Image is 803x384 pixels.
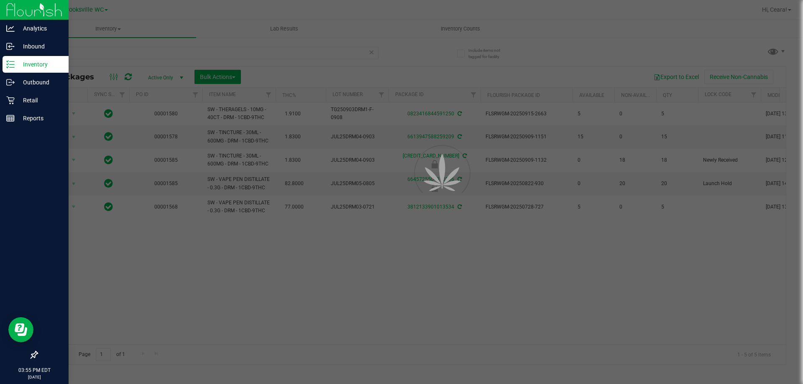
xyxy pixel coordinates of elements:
[15,95,65,105] p: Retail
[8,317,33,342] iframe: Resource center
[6,42,15,51] inline-svg: Inbound
[4,366,65,374] p: 03:55 PM EDT
[6,60,15,69] inline-svg: Inventory
[6,24,15,33] inline-svg: Analytics
[15,23,65,33] p: Analytics
[6,78,15,86] inline-svg: Outbound
[4,374,65,380] p: [DATE]
[15,77,65,87] p: Outbound
[15,113,65,123] p: Reports
[6,114,15,122] inline-svg: Reports
[15,59,65,69] p: Inventory
[15,41,65,51] p: Inbound
[6,96,15,104] inline-svg: Retail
